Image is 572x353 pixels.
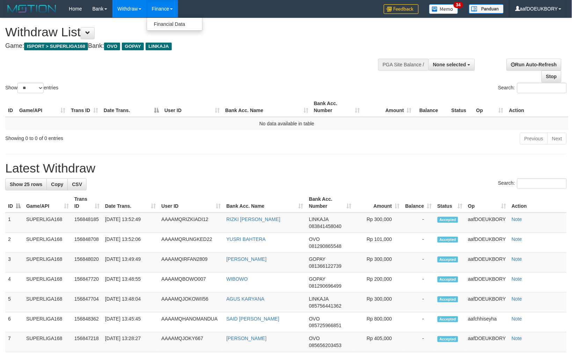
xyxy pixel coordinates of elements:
a: Stop [542,71,562,82]
a: YUSRI BAHTERA [226,236,266,242]
td: aafDOEUKBORY [465,273,509,293]
span: Accepted [438,316,459,322]
td: aafDOEUKBORY [465,332,509,352]
td: [DATE] 13:45:45 [102,312,159,332]
a: Note [512,256,522,262]
td: - [403,213,435,233]
h1: Withdraw List [5,25,374,39]
td: 2 [5,233,23,253]
td: [DATE] 13:49:49 [102,253,159,273]
input: Search: [517,83,567,93]
td: SUPERLIGA168 [23,332,72,352]
span: OVO [309,236,320,242]
th: Game/API: activate to sort column ascending [16,97,68,117]
span: LINKAJA [309,296,329,302]
td: 156848185 [72,213,102,233]
td: aafchhiseyha [465,312,509,332]
span: Copy [51,182,63,187]
span: LINKAJA [146,43,172,50]
a: CSV [67,178,87,190]
td: aafDOEUKBORY [465,293,509,312]
a: Show 25 rows [5,178,47,190]
span: Copy 083841458040 to clipboard [309,223,342,229]
td: Rp 200,000 [354,273,403,293]
td: 156847704 [72,293,102,312]
th: ID [5,97,16,117]
td: SUPERLIGA168 [23,293,72,312]
th: Op: activate to sort column ascending [474,97,506,117]
td: 6 [5,312,23,332]
td: aafDOEUKBORY [465,213,509,233]
img: Feedback.jpg [384,4,419,14]
a: Next [548,133,567,145]
th: Date Trans.: activate to sort column descending [101,97,162,117]
td: [DATE] 13:48:04 [102,293,159,312]
th: Op: activate to sort column ascending [465,193,509,213]
td: SUPERLIGA168 [23,312,72,332]
span: Copy 081290865548 to clipboard [309,243,342,249]
td: 156848020 [72,253,102,273]
th: Trans ID: activate to sort column ascending [68,97,101,117]
a: Note [512,276,522,282]
td: AAAAMQRIZKIADI12 [159,213,223,233]
td: AAAAMQRUNGKED22 [159,233,223,253]
th: Balance [415,97,449,117]
a: AGUS KARYANA [226,296,264,302]
td: Rp 300,000 [354,293,403,312]
td: [DATE] 13:28:27 [102,332,159,352]
a: Note [512,296,522,302]
td: Rp 101,000 [354,233,403,253]
td: Rp 300,000 [354,253,403,273]
td: [DATE] 13:52:49 [102,213,159,233]
div: Showing 0 to 0 of 0 entries [5,132,233,142]
span: GOPAY [309,256,325,262]
button: None selected [428,59,475,71]
a: Copy [46,178,68,190]
h4: Game: Bank: [5,43,374,50]
td: AAAAMQJOKY667 [159,332,223,352]
span: Show 25 rows [10,182,42,187]
h1: Latest Withdraw [5,161,567,175]
a: SAID [PERSON_NAME] [226,316,279,322]
th: Bank Acc. Number: activate to sort column ascending [306,193,354,213]
span: 34 [454,2,463,8]
td: [DATE] 13:48:55 [102,273,159,293]
span: Accepted [438,257,459,263]
a: RIZKI [PERSON_NAME] [226,216,280,222]
td: SUPERLIGA168 [23,233,72,253]
td: 156847218 [72,332,102,352]
span: Accepted [438,237,459,243]
a: Note [512,236,522,242]
td: - [403,273,435,293]
span: LINKAJA [309,216,329,222]
td: 5 [5,293,23,312]
a: Note [512,336,522,341]
input: Search: [517,178,567,189]
img: MOTION_logo.png [5,3,58,14]
span: OVO [309,336,320,341]
td: 4 [5,273,23,293]
td: SUPERLIGA168 [23,273,72,293]
span: OVO [309,316,320,322]
select: Showentries [17,83,44,93]
label: Search: [498,178,567,189]
span: GOPAY [122,43,144,50]
td: - [403,293,435,312]
span: ISPORT > SUPERLIGA168 [24,43,88,50]
span: Accepted [438,296,459,302]
th: Action [509,193,567,213]
label: Show entries [5,83,58,93]
span: Copy 085656203453 to clipboard [309,343,342,348]
td: SUPERLIGA168 [23,253,72,273]
td: Rp 405,000 [354,332,403,352]
td: Rp 800,000 [354,312,403,332]
span: Accepted [438,277,459,282]
td: - [403,253,435,273]
span: Accepted [438,336,459,342]
td: AAAAMQBOWO007 [159,273,223,293]
a: Note [512,216,522,222]
span: Copy 081366122739 to clipboard [309,263,342,269]
span: Copy 081290696499 to clipboard [309,283,342,289]
td: Rp 300,000 [354,213,403,233]
th: ID: activate to sort column descending [5,193,23,213]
